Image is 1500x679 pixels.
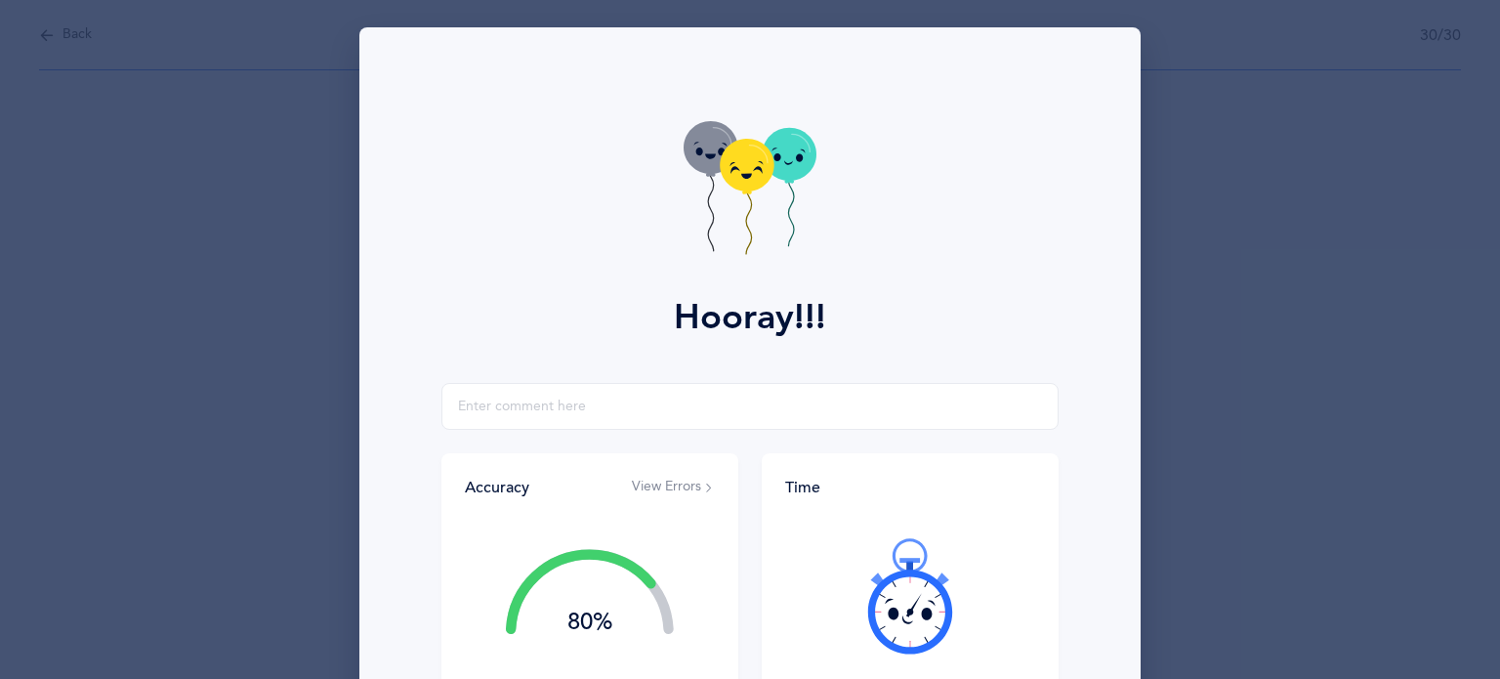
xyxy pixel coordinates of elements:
input: Enter comment here [441,383,1059,430]
button: View Errors [632,478,715,497]
div: 80% [506,611,674,634]
div: Hooray!!! [674,291,826,344]
div: Accuracy [465,477,529,498]
div: Time [785,477,1035,498]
